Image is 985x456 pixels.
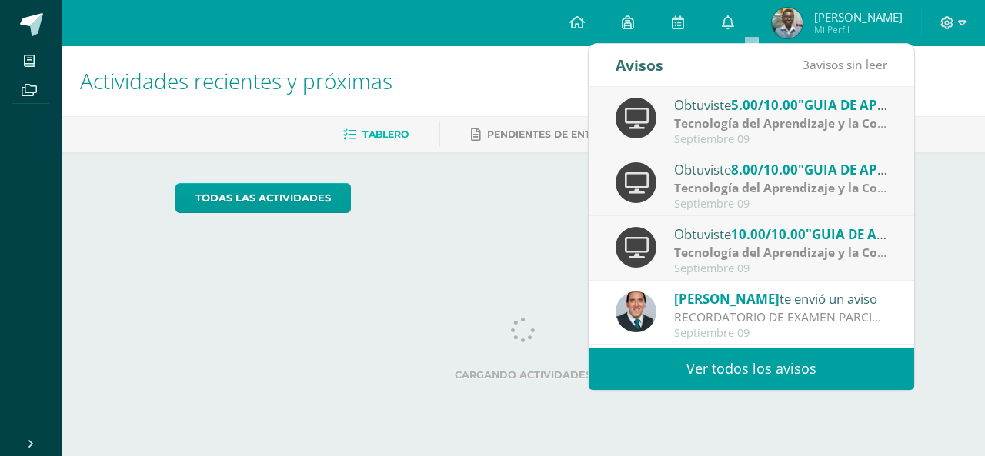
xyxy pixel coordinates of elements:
span: Mi Perfil [814,23,903,36]
strong: Tecnología del Aprendizaje y la Comunicación (TIC) [674,179,976,196]
div: | Zona [674,179,888,197]
a: todas las Actividades [175,183,351,213]
div: Obtuviste en [674,159,888,179]
a: Pendientes de entrega [471,122,619,147]
span: 10.00/10.00 [731,225,806,243]
img: 68d853dc98f1f1af4b37f6310fc34bca.png [772,8,803,38]
span: Tablero [362,128,409,140]
img: 2306758994b507d40baaa54be1d4aa7e.png [616,291,656,332]
span: Actividades recientes y próximas [80,66,392,95]
div: Septiembre 09 [674,198,888,211]
a: Tablero [343,122,409,147]
span: avisos sin leer [803,56,887,73]
strong: Tecnología del Aprendizaje y la Comunicación (TIC) [674,244,976,261]
a: Ver todos los avisos [589,348,914,390]
strong: Tecnología del Aprendizaje y la Comunicación (TIC) [674,115,976,131]
span: [PERSON_NAME] [674,290,780,308]
div: RECORDATORIO DE EXAMEN PARCIAL 10 DE SEPTIEMBRE: Buenas tardes Queridos estudiantes de III C y II... [674,308,888,326]
div: Obtuviste en [674,95,888,115]
div: | Zona [674,244,888,261]
span: 3 [803,56,810,73]
label: Cargando actividades [175,369,872,381]
span: 5.00/10.00 [731,96,798,114]
div: Obtuviste en [674,224,888,244]
div: te envió un aviso [674,288,888,308]
div: Septiembre 09 [674,327,888,340]
span: 8.00/10.00 [731,161,798,178]
span: Pendientes de entrega [487,128,619,140]
span: [PERSON_NAME] [814,9,903,25]
div: Septiembre 09 [674,262,888,275]
div: | Zona [674,115,888,132]
div: Avisos [616,44,663,86]
div: Septiembre 09 [674,133,888,146]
